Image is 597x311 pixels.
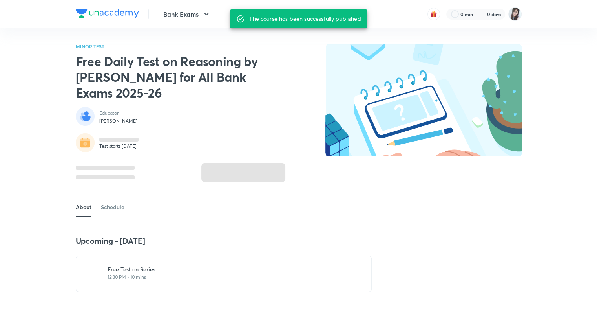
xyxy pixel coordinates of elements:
p: MINOR TEST [76,44,285,49]
img: save [355,266,360,272]
img: avatar [430,11,437,18]
img: test [86,265,101,281]
img: Manjeet Kaur [508,7,522,21]
p: [PERSON_NAME] [99,118,137,124]
a: Company Logo [76,9,139,20]
button: Bank Exams [159,6,216,22]
h4: Upcoming - [DATE] [76,236,372,246]
a: About [76,198,91,217]
h2: Free Daily Test on Reasoning by [PERSON_NAME] for All Bank Exams 2025-26 [76,53,277,101]
button: avatar [427,8,440,20]
a: Schedule [101,198,124,217]
img: streak [478,10,486,18]
p: Educator [99,110,137,116]
h6: Free Test on Series [108,265,349,273]
div: The course has been successfully published [249,12,361,26]
p: 12:30 PM • 10 mins [108,274,349,280]
p: Test starts [DATE] [99,143,139,149]
img: Company Logo [76,9,139,18]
